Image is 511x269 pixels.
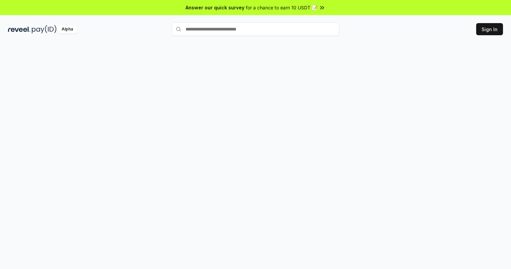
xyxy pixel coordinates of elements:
button: Sign In [476,23,503,35]
div: Alpha [58,25,77,33]
span: for a chance to earn 10 USDT 📝 [246,4,317,11]
img: pay_id [32,25,57,33]
img: reveel_dark [8,25,30,33]
span: Answer our quick survey [186,4,244,11]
